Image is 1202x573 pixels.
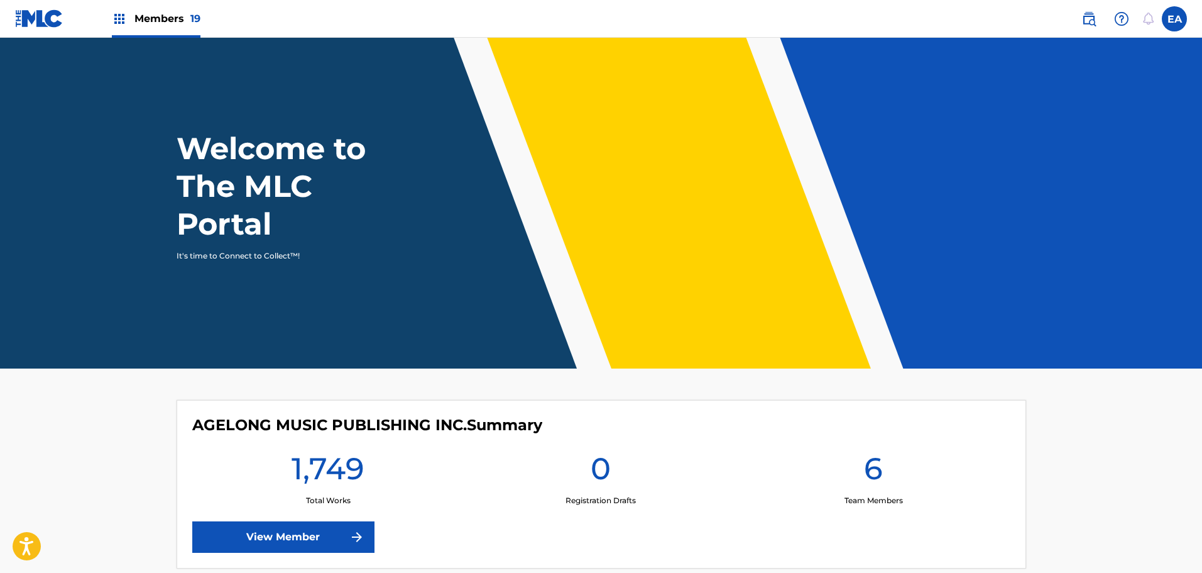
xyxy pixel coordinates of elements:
div: Help [1109,6,1134,31]
span: 19 [190,13,200,25]
p: It's time to Connect to Collect™! [177,250,395,262]
h1: 1,749 [292,450,364,495]
img: f7272a7cc735f4ea7f67.svg [349,530,364,545]
h4: AGELONG MUSIC PUBLISHING INC. [192,416,542,435]
p: Team Members [844,495,903,506]
a: Public Search [1076,6,1101,31]
div: Notifications [1142,13,1154,25]
p: Registration Drafts [565,495,636,506]
h1: Welcome to The MLC Portal [177,130,412,243]
a: View Member [192,521,374,553]
p: Total Works [306,495,351,506]
img: help [1114,11,1129,26]
h1: 0 [591,450,611,495]
img: search [1081,11,1096,26]
div: User Menu [1162,6,1187,31]
img: MLC Logo [15,9,63,28]
span: Members [134,11,200,26]
h1: 6 [864,450,883,495]
img: Top Rightsholders [112,11,127,26]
